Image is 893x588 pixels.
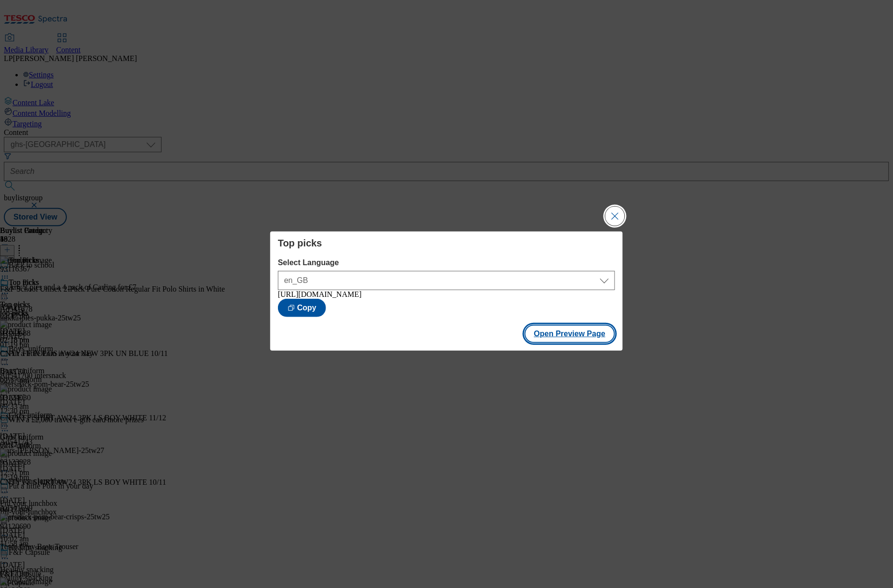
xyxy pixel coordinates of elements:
[278,258,615,267] label: Select Language
[278,237,615,249] h4: Top picks
[605,207,625,226] button: Close Modal
[525,325,616,343] button: Open Preview Page
[270,232,623,351] div: Modal
[278,290,615,299] div: [URL][DOMAIN_NAME]
[278,299,326,317] button: Copy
